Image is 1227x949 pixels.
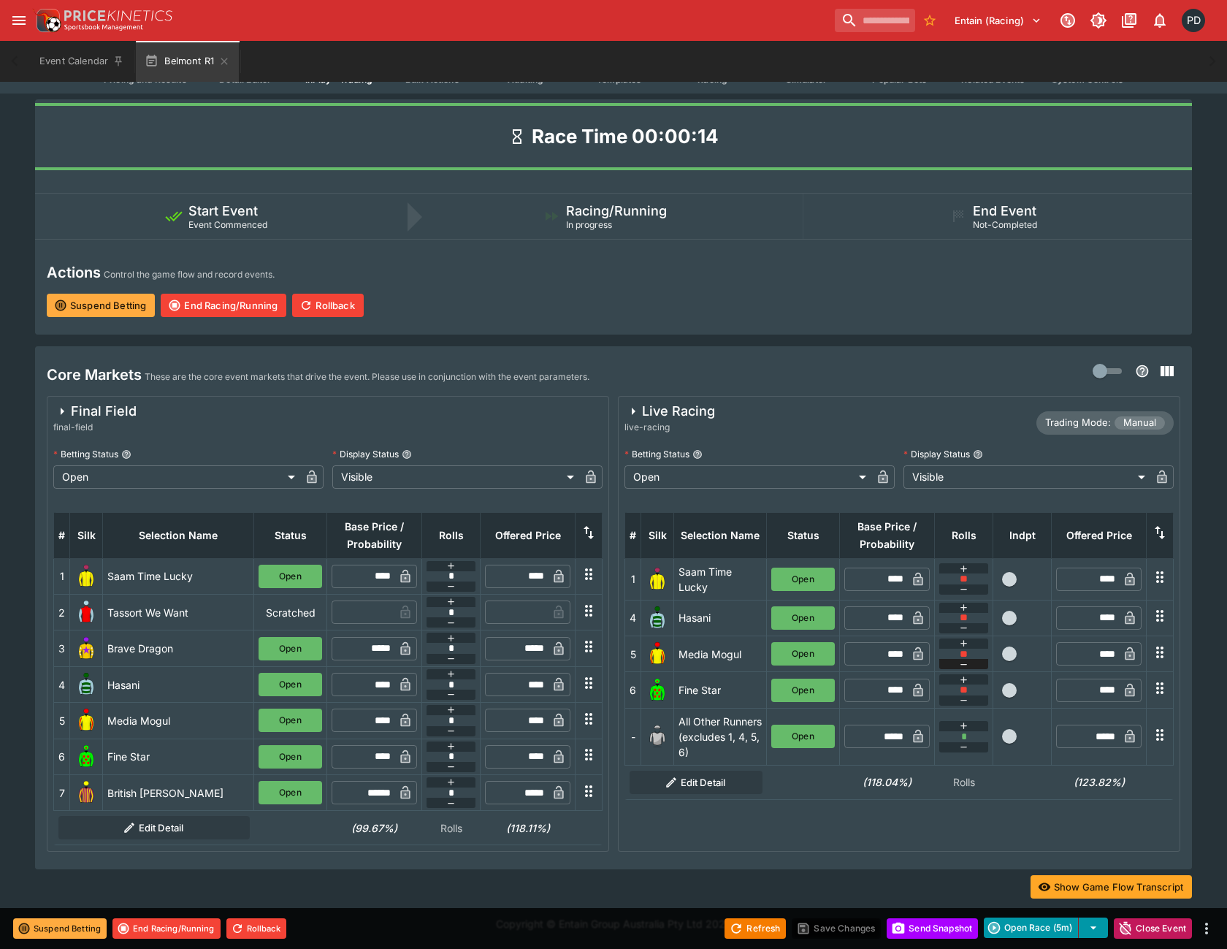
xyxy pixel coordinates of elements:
[103,558,254,594] td: Saam Time Lucky
[1079,918,1108,938] button: select merge strategy
[771,679,835,702] button: Open
[332,820,418,836] h6: (99.67%)
[630,771,762,794] button: Edit Detail
[332,448,399,460] p: Display Status
[887,918,978,939] button: Send Snapshot
[984,918,1079,938] button: Open Race (5m)
[54,630,70,666] td: 3
[259,605,322,620] p: Scratched
[74,781,98,804] img: runner 7
[103,739,254,774] td: Fine Star
[1177,4,1209,37] button: Paul Dicioccio
[58,816,250,839] button: Edit Detail
[1045,416,1111,430] p: Trading Mode:
[840,512,935,558] th: Base Price / Probability
[53,403,137,420] div: Final Field
[973,219,1037,230] span: Not-Completed
[646,606,669,630] img: runner 4
[624,448,689,460] p: Betting Status
[254,512,327,558] th: Status
[54,739,70,774] td: 6
[31,41,133,82] button: Event Calendar
[692,449,703,460] button: Betting Status
[104,267,275,282] p: Control the game flow and record events.
[646,568,669,591] img: runner 1
[935,512,993,558] th: Rolls
[103,595,254,630] td: Tassort We Want
[835,9,915,32] input: search
[1116,7,1142,34] button: Documentation
[74,565,98,588] img: runner 1
[1182,9,1205,32] div: Paul Dicioccio
[327,512,422,558] th: Base Price / Probability
[1055,7,1081,34] button: Connected to PK
[771,606,835,630] button: Open
[64,24,143,31] img: Sportsbook Management
[674,708,767,765] td: All Other Runners (excludes 1, 4, 5, 6)
[674,512,767,558] th: Selection Name
[54,512,70,558] th: #
[259,673,322,696] button: Open
[145,370,589,384] p: These are the core event markets that drive the event. Please use in conjunction with the event p...
[74,673,98,696] img: runner 4
[1198,920,1215,937] button: more
[259,781,322,804] button: Open
[188,219,267,230] span: Event Commenced
[121,449,131,460] button: Betting Status
[136,41,239,82] button: Belmont R1
[674,558,767,600] td: Saam Time Lucky
[625,636,641,672] td: 5
[188,202,258,219] h5: Start Event
[1147,7,1173,34] button: Notifications
[64,10,172,21] img: PriceKinetics
[74,637,98,660] img: runner 3
[973,449,983,460] button: Display Status
[625,600,641,636] td: 4
[625,672,641,708] td: 6
[624,465,871,489] div: Open
[53,448,118,460] p: Betting Status
[74,601,98,624] img: runner 2
[74,709,98,732] img: runner 5
[53,465,300,489] div: Open
[725,918,786,939] button: Refresh
[13,918,107,939] button: Suspend Betting
[674,636,767,672] td: Media Mogul
[1085,7,1112,34] button: Toggle light/dark mode
[771,642,835,666] button: Open
[625,512,641,558] th: #
[903,465,1150,489] div: Visible
[984,918,1108,938] div: split button
[566,202,667,219] h5: Racing/Running
[103,630,254,666] td: Brave Dragon
[771,568,835,591] button: Open
[259,637,322,660] button: Open
[946,9,1050,32] button: Select Tenant
[47,263,101,282] h4: Actions
[54,775,70,811] td: 7
[625,708,641,765] td: -
[481,512,576,558] th: Offered Price
[1115,416,1165,430] span: Manual
[6,7,32,34] button: open drawer
[54,703,70,739] td: 5
[427,820,476,836] p: Rolls
[646,679,669,702] img: runner 6
[993,512,1052,558] th: Independent
[973,202,1036,219] h5: End Event
[844,774,930,790] h6: (118.04%)
[54,595,70,630] td: 2
[54,666,70,702] td: 4
[624,403,715,420] div: Live Racing
[53,420,137,435] span: final-field
[259,745,322,769] button: Open
[103,703,254,739] td: Media Mogul
[939,774,989,790] p: Rolls
[47,294,155,317] button: Suspend Betting
[332,465,579,489] div: Visible
[226,918,286,939] button: Rollback
[103,666,254,702] td: Hasani
[112,918,221,939] button: End Racing/Running
[32,6,61,35] img: PriceKinetics Logo
[532,124,719,149] h1: Race Time 00:00:14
